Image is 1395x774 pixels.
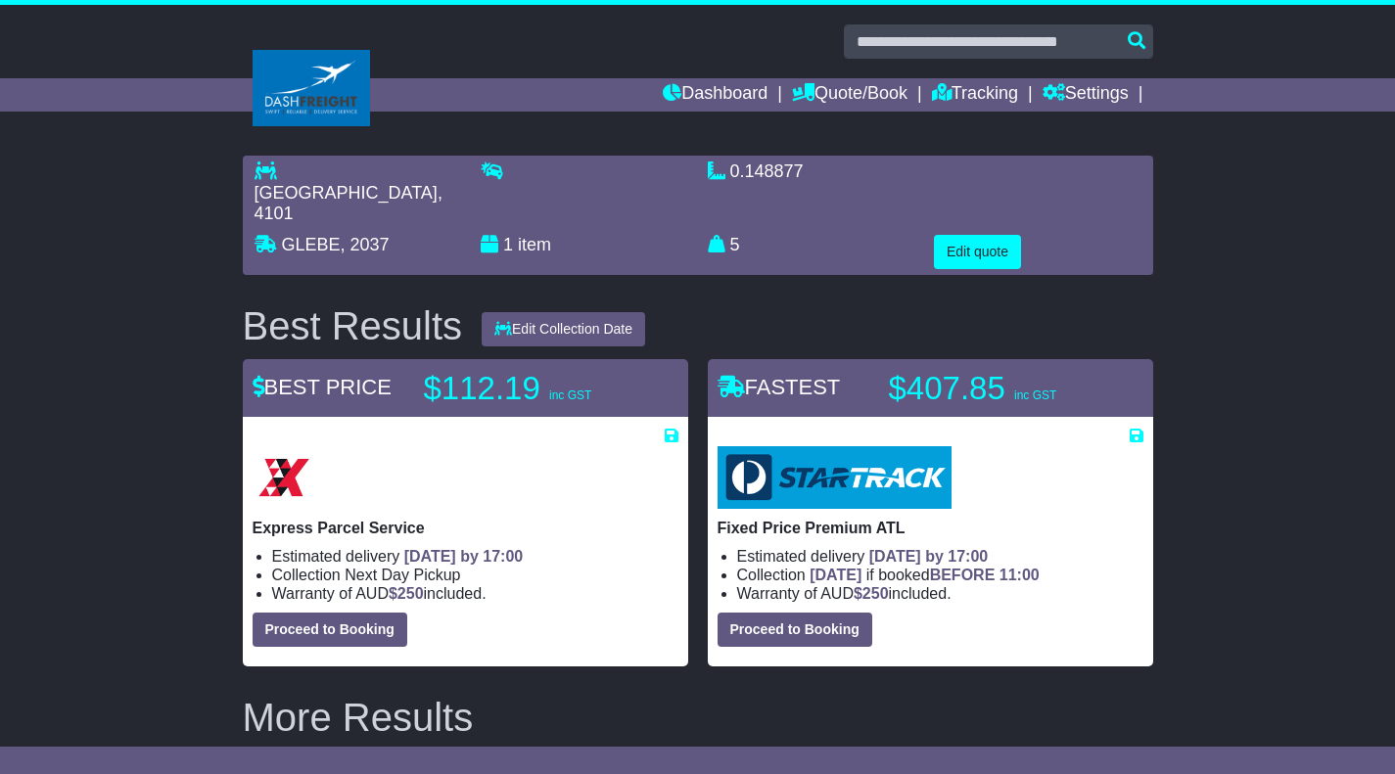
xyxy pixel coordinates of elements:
[718,519,1143,537] p: Fixed Price Premium ATL
[424,369,669,408] p: $112.19
[718,375,841,399] span: FASTEST
[272,584,678,603] li: Warranty of AUD included.
[341,235,390,254] span: , 2037
[549,388,591,402] span: inc GST
[253,519,678,537] p: Express Parcel Service
[503,235,513,254] span: 1
[730,235,740,254] span: 5
[255,183,442,224] span: , 4101
[810,567,1039,583] span: if booked
[243,696,1153,739] h2: More Results
[345,567,460,583] span: Next Day Pickup
[930,567,996,583] span: BEFORE
[730,161,804,181] span: 0.148877
[282,235,341,254] span: GLEBE
[253,446,315,509] img: Border Express: Express Parcel Service
[663,78,767,112] a: Dashboard
[862,585,889,602] span: 250
[737,566,1143,584] li: Collection
[792,78,907,112] a: Quote/Book
[737,584,1143,603] li: Warranty of AUD included.
[253,375,392,399] span: BEST PRICE
[869,548,989,565] span: [DATE] by 17:00
[718,446,952,509] img: StarTrack: Fixed Price Premium ATL
[272,566,678,584] li: Collection
[718,613,872,647] button: Proceed to Booking
[934,235,1021,269] button: Edit quote
[518,235,551,254] span: item
[397,585,424,602] span: 250
[1014,388,1056,402] span: inc GST
[482,312,645,346] button: Edit Collection Date
[233,304,473,347] div: Best Results
[1043,78,1129,112] a: Settings
[253,613,407,647] button: Proceed to Booking
[404,548,524,565] span: [DATE] by 17:00
[389,585,424,602] span: $
[932,78,1018,112] a: Tracking
[889,369,1134,408] p: $407.85
[737,547,1143,566] li: Estimated delivery
[1000,567,1040,583] span: 11:00
[255,183,438,203] span: [GEOGRAPHIC_DATA]
[810,567,861,583] span: [DATE]
[854,585,889,602] span: $
[272,547,678,566] li: Estimated delivery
